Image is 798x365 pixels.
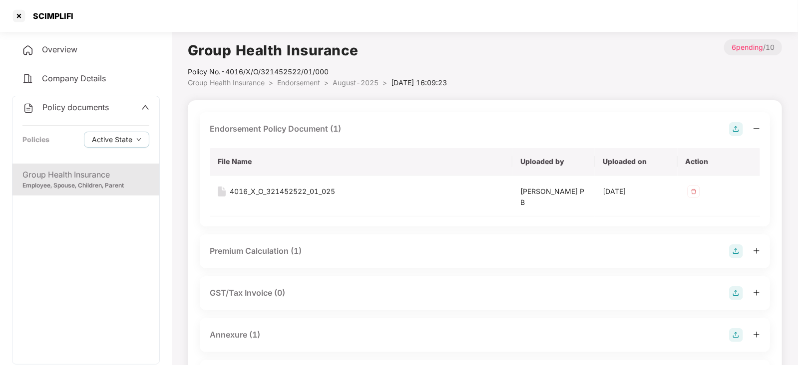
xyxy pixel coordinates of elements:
span: Policy documents [42,102,109,112]
span: [DATE] 16:09:23 [391,78,447,87]
button: Active Statedown [84,132,149,148]
div: 4016_X_O_321452522_01_025 [230,186,335,197]
span: Active State [92,134,132,145]
span: Overview [42,44,77,54]
th: Action [678,148,760,176]
span: Group Health Insurance [188,78,265,87]
div: Group Health Insurance [22,169,149,181]
th: Uploaded on [595,148,677,176]
div: [DATE] [603,186,669,197]
span: up [141,103,149,111]
img: svg+xml;base64,PHN2ZyB4bWxucz0iaHR0cDovL3d3dy53My5vcmcvMjAwMC9zdmciIHdpZHRoPSIyOCIgaGVpZ2h0PSIyOC... [729,286,743,300]
span: > [324,78,329,87]
div: [PERSON_NAME] P B [520,186,587,208]
th: Uploaded by [512,148,595,176]
span: plus [753,289,760,296]
img: svg+xml;base64,PHN2ZyB4bWxucz0iaHR0cDovL3d3dy53My5vcmcvMjAwMC9zdmciIHdpZHRoPSIyNCIgaGVpZ2h0PSIyNC... [22,102,34,114]
th: File Name [210,148,512,176]
p: / 10 [724,39,782,55]
div: Annexure (1) [210,329,260,341]
div: SCIMPLIFI [27,11,73,21]
span: minus [753,125,760,132]
img: svg+xml;base64,PHN2ZyB4bWxucz0iaHR0cDovL3d3dy53My5vcmcvMjAwMC9zdmciIHdpZHRoPSIyNCIgaGVpZ2h0PSIyNC... [22,44,34,56]
div: Policies [22,134,49,145]
img: svg+xml;base64,PHN2ZyB4bWxucz0iaHR0cDovL3d3dy53My5vcmcvMjAwMC9zdmciIHdpZHRoPSIyOCIgaGVpZ2h0PSIyOC... [729,328,743,342]
div: Premium Calculation (1) [210,245,302,257]
div: Policy No.- 4016/X/O/321452522/01/000 [188,66,447,77]
span: plus [753,331,760,338]
h1: Group Health Insurance [188,39,447,61]
span: > [383,78,387,87]
span: August-2025 [333,78,379,87]
div: Employee, Spouse, Children, Parent [22,181,149,190]
div: Endorsement Policy Document (1) [210,123,341,135]
span: down [136,137,141,143]
img: svg+xml;base64,PHN2ZyB4bWxucz0iaHR0cDovL3d3dy53My5vcmcvMjAwMC9zdmciIHdpZHRoPSIxNiIgaGVpZ2h0PSIyMC... [218,186,226,196]
span: > [269,78,273,87]
span: plus [753,247,760,254]
span: Endorsement [277,78,320,87]
span: 6 pending [732,43,763,51]
div: GST/Tax Invoice (0) [210,287,285,299]
img: svg+xml;base64,PHN2ZyB4bWxucz0iaHR0cDovL3d3dy53My5vcmcvMjAwMC9zdmciIHdpZHRoPSIzMiIgaGVpZ2h0PSIzMi... [686,183,702,199]
img: svg+xml;base64,PHN2ZyB4bWxucz0iaHR0cDovL3d3dy53My5vcmcvMjAwMC9zdmciIHdpZHRoPSIyOCIgaGVpZ2h0PSIyOC... [729,122,743,136]
span: Company Details [42,73,106,83]
img: svg+xml;base64,PHN2ZyB4bWxucz0iaHR0cDovL3d3dy53My5vcmcvMjAwMC9zdmciIHdpZHRoPSIyNCIgaGVpZ2h0PSIyNC... [22,73,34,85]
img: svg+xml;base64,PHN2ZyB4bWxucz0iaHR0cDovL3d3dy53My5vcmcvMjAwMC9zdmciIHdpZHRoPSIyOCIgaGVpZ2h0PSIyOC... [729,244,743,258]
